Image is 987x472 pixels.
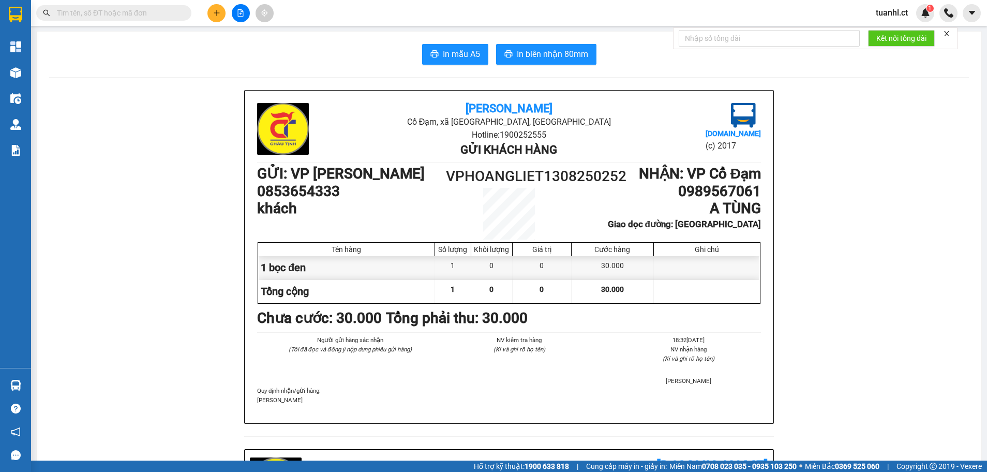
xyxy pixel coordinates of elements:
div: Khối lượng [474,245,510,254]
p: [PERSON_NAME] [257,395,761,405]
img: logo.jpg [257,103,309,155]
span: Miền Bắc [805,461,879,472]
input: Nhập số tổng đài [679,30,860,47]
strong: 0708 023 035 - 0935 103 250 [702,462,797,470]
span: Tổng cộng [261,285,309,298]
li: Cổ Đạm, xã [GEOGRAPHIC_DATA], [GEOGRAPHIC_DATA] [341,115,677,128]
div: Cước hàng [574,245,651,254]
span: plus [213,9,220,17]
span: 1 [928,5,932,12]
li: [PERSON_NAME] [617,376,761,386]
span: file-add [237,9,244,17]
button: printerIn biên nhận 80mm [496,44,596,65]
b: GỬI : VP [PERSON_NAME] [257,165,425,182]
span: 0 [489,285,494,293]
b: NHẬN : VP Cổ Đạm [639,165,761,182]
i: (Kí và ghi rõ họ tên) [663,355,714,362]
i: (Kí và ghi rõ họ tên) [494,346,545,353]
img: warehouse-icon [10,380,21,391]
img: logo.jpg [731,103,756,128]
span: copyright [930,463,937,470]
span: question-circle [11,404,21,414]
span: Cung cấp máy in - giấy in: [586,461,667,472]
li: (c) 2017 [706,139,761,152]
span: aim [261,9,268,17]
div: 1 bọc đen [258,256,435,279]
div: 0 [471,256,513,279]
strong: 1900 633 818 [525,462,569,470]
div: Số lượng [438,245,468,254]
div: Giá trị [515,245,569,254]
div: 0 [513,256,572,279]
input: Tìm tên, số ĐT hoặc mã đơn [57,7,179,19]
div: 30.000 [572,256,654,279]
span: Hỗ trợ kỹ thuật: [474,461,569,472]
span: ⚪️ [799,464,802,468]
h1: 0853654333 [257,183,446,200]
div: Ghi chú [656,245,757,254]
li: NV kiểm tra hàng [447,335,591,345]
span: Kết nối tổng đài [876,33,926,44]
button: plus [207,4,226,22]
span: message [11,450,21,460]
h1: 0989567061 [572,183,761,200]
span: In biên nhận 80mm [517,48,588,61]
span: | [577,461,578,472]
span: 30.000 [601,285,624,293]
button: printerIn mẫu A5 [422,44,488,65]
li: 18:32[DATE] [617,335,761,345]
b: Chưa cước : 30.000 [257,309,382,327]
button: Kết nối tổng đài [868,30,935,47]
span: notification [11,427,21,437]
li: Hotline: 1900252555 [341,128,677,141]
li: NV nhận hàng [617,345,761,354]
span: printer [504,50,513,60]
span: search [43,9,50,17]
button: file-add [232,4,250,22]
img: warehouse-icon [10,93,21,104]
b: Tổng phải thu: 30.000 [386,309,528,327]
img: icon-new-feature [921,8,930,18]
li: Người gửi hàng xác nhận [278,335,422,345]
span: Miền Nam [669,461,797,472]
img: phone-icon [944,8,953,18]
h1: A TÙNG [572,200,761,217]
div: Quy định nhận/gửi hàng : [257,386,761,405]
b: [PERSON_NAME] [466,102,552,115]
span: caret-down [967,8,977,18]
sup: 1 [926,5,934,12]
strong: 0369 525 060 [835,462,879,470]
h1: khách [257,200,446,217]
span: tuanhl.ct [868,6,916,19]
span: printer [430,50,439,60]
img: warehouse-icon [10,67,21,78]
b: Giao dọc đường: [GEOGRAPHIC_DATA] [608,219,761,229]
img: warehouse-icon [10,119,21,130]
img: dashboard-icon [10,41,21,52]
div: 1 [435,256,471,279]
h1: VPHOANGLIET1308250252 [446,165,572,188]
i: (Tôi đã đọc và đồng ý nộp dung phiếu gửi hàng) [289,346,412,353]
span: 0 [540,285,544,293]
button: aim [256,4,274,22]
span: 1 [451,285,455,293]
b: [DOMAIN_NAME] [706,129,761,138]
span: close [943,30,950,37]
div: Tên hàng [261,245,432,254]
span: In mẫu A5 [443,48,480,61]
span: | [887,461,889,472]
button: caret-down [963,4,981,22]
b: Gửi khách hàng [460,143,557,156]
img: logo-vxr [9,7,22,22]
img: solution-icon [10,145,21,156]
